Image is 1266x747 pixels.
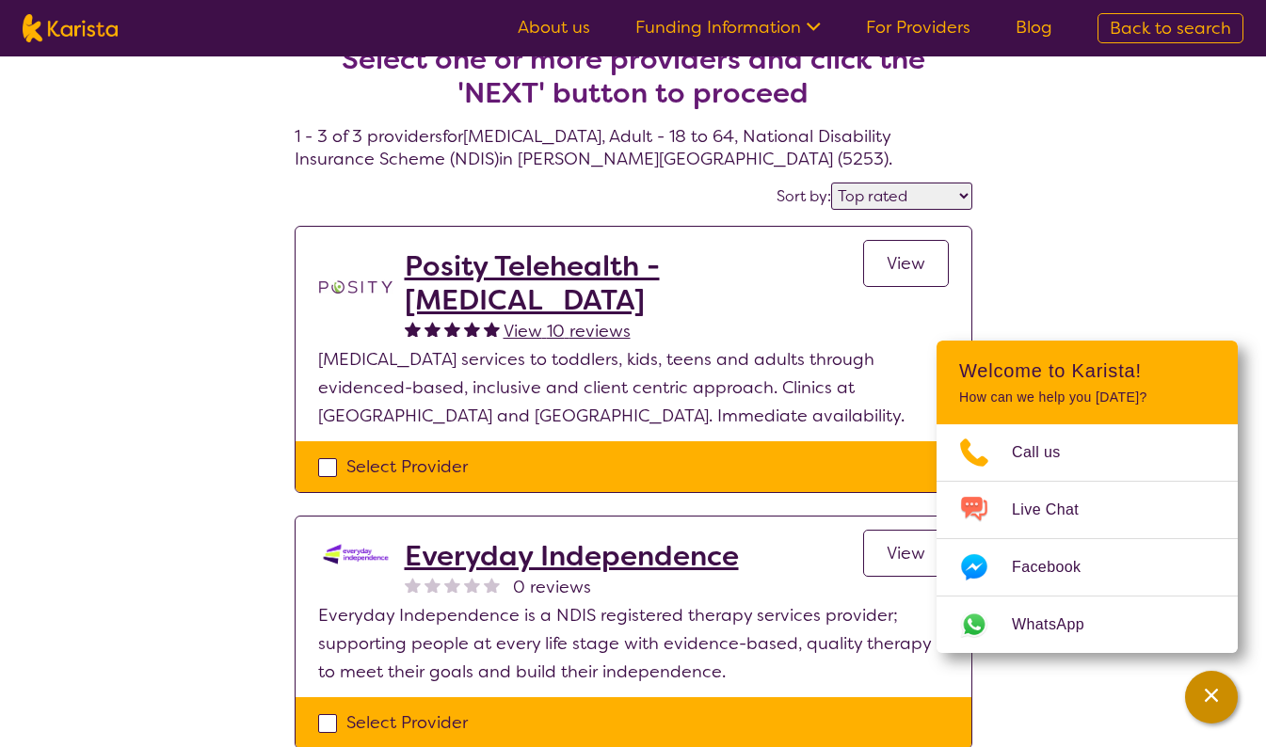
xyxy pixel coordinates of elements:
[23,14,118,42] img: Karista logo
[405,539,739,573] a: Everyday Independence
[635,16,821,39] a: Funding Information
[318,539,393,569] img: kdssqoqrr0tfqzmv8ac0.png
[1012,496,1101,524] span: Live Chat
[777,186,831,206] label: Sort by:
[464,321,480,337] img: fullstar
[317,42,950,110] h2: Select one or more providers and click the 'NEXT' button to proceed
[1012,553,1103,581] span: Facebook
[425,321,441,337] img: fullstar
[887,252,925,275] span: View
[318,345,949,430] p: [MEDICAL_DATA] services to toddlers, kids, teens and adults through evidenced-based, inclusive an...
[937,424,1238,653] ul: Choose channel
[504,320,631,342] span: View 10 reviews
[887,542,925,564] span: View
[405,321,421,337] img: fullstar
[959,389,1215,405] p: How can we help you [DATE]?
[937,341,1238,653] div: Channel Menu
[1185,671,1238,723] button: Channel Menu
[1110,17,1231,40] span: Back to search
[863,530,949,577] a: View
[1012,611,1107,639] span: WhatsApp
[937,596,1238,653] a: Web link opens in a new tab.
[504,317,631,345] a: View 10 reviews
[484,321,500,337] img: fullstar
[484,577,500,593] img: nonereviewstar
[405,249,863,317] a: Posity Telehealth - [MEDICAL_DATA]
[318,601,949,686] p: Everyday Independence is a NDIS registered therapy services provider; supporting people at every ...
[1016,16,1052,39] a: Blog
[863,240,949,287] a: View
[866,16,970,39] a: For Providers
[513,573,591,601] span: 0 reviews
[425,577,441,593] img: nonereviewstar
[405,577,421,593] img: nonereviewstar
[1098,13,1243,43] a: Back to search
[444,577,460,593] img: nonereviewstar
[959,359,1215,382] h2: Welcome to Karista!
[318,249,393,325] img: t1bslo80pcylnzwjhndq.png
[464,577,480,593] img: nonereviewstar
[1012,438,1083,467] span: Call us
[444,321,460,337] img: fullstar
[518,16,590,39] a: About us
